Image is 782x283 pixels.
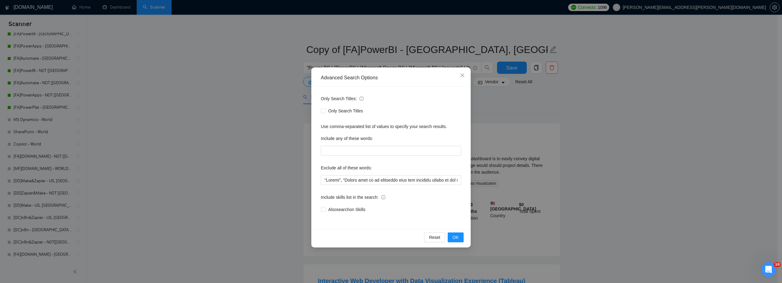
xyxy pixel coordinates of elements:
[321,163,372,173] label: Exclude all of these words:
[381,195,385,199] span: info-circle
[460,73,465,78] span: close
[321,74,461,81] div: Advanced Search Options
[321,95,364,102] span: Only Search Titles:
[761,262,776,277] iframe: Intercom live chat
[774,262,781,267] span: 10
[321,123,461,130] div: Use comma-separated list of values to specify your search results.
[454,67,471,84] button: Close
[359,96,364,101] span: info-circle
[448,232,464,242] button: OK
[321,194,385,201] span: Include skills list in the search:
[321,134,373,143] label: Include any of these words:
[424,232,445,242] button: Reset
[429,234,440,241] span: Reset
[453,234,459,241] span: OK
[326,108,366,114] span: Only Search Titles
[326,206,368,213] span: Also search on Skills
